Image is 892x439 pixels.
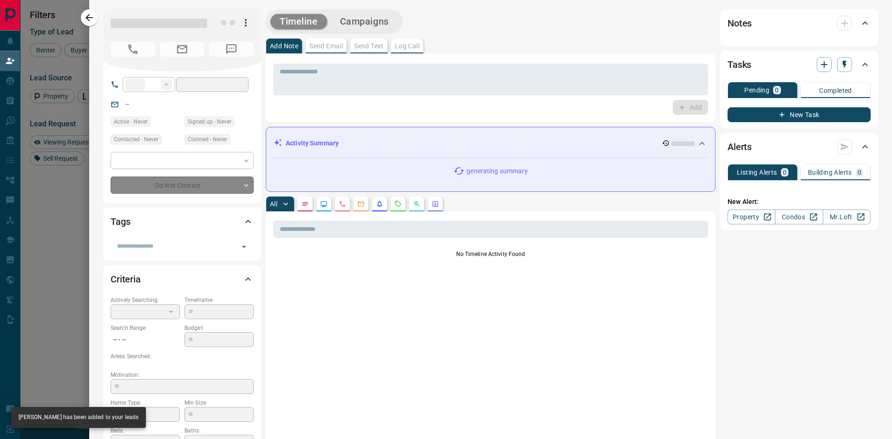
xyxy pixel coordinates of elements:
svg: Notes [302,200,309,208]
span: No Number [111,42,155,57]
p: Timeframe: [184,296,254,304]
span: No Number [209,42,254,57]
svg: Lead Browsing Activity [320,200,328,208]
a: Mr.Loft [823,210,871,224]
p: Areas Searched: [111,352,254,360]
h2: Criteria [111,272,141,287]
div: Notes [728,12,871,34]
p: Actively Searching: [111,296,180,304]
p: Min Size: [184,399,254,407]
svg: Listing Alerts [376,200,383,208]
p: Completed [819,87,852,94]
span: Contacted - Never [114,135,158,144]
div: Tags [111,210,254,233]
span: Signed up - Never [188,117,231,126]
p: Activity Summary [286,138,339,148]
p: Baths: [184,426,254,435]
h2: Tags [111,214,130,229]
p: 0 [775,87,779,93]
h2: Alerts [728,139,752,154]
svg: Opportunities [413,200,420,208]
button: Campaigns [331,14,398,29]
p: All [270,201,277,207]
a: Condos [775,210,823,224]
div: Alerts [728,136,871,158]
p: Motivation: [111,371,254,379]
a: -- [125,100,129,108]
svg: Emails [357,200,365,208]
p: Add Note [270,43,298,49]
div: Do Not Contact [111,177,254,194]
p: Budget: [184,324,254,332]
span: Claimed - Never [188,135,227,144]
a: Property [728,210,775,224]
p: generating summary [466,166,527,176]
div: Tasks [728,53,871,76]
p: Search Range: [111,324,180,332]
p: No Timeline Activity Found [273,250,708,258]
button: Timeline [270,14,327,29]
p: 0 [858,169,861,176]
p: -- - -- [111,332,180,347]
span: Active - Never [114,117,148,126]
p: 0 [783,169,787,176]
p: New Alert: [728,197,871,207]
button: Open [237,240,250,253]
span: No Email [160,42,204,57]
h2: Notes [728,16,752,31]
div: [PERSON_NAME] has been added to your leads [19,410,138,425]
p: Listing Alerts [737,169,777,176]
p: Beds: [111,426,180,435]
svg: Calls [339,200,346,208]
p: Pending [744,87,769,93]
p: Home Type: [111,399,180,407]
button: New Task [728,107,871,122]
h2: Tasks [728,57,751,72]
div: Criteria [111,268,254,290]
p: Building Alerts [808,169,852,176]
svg: Agent Actions [432,200,439,208]
svg: Requests [394,200,402,208]
div: Activity Summary [274,135,708,152]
